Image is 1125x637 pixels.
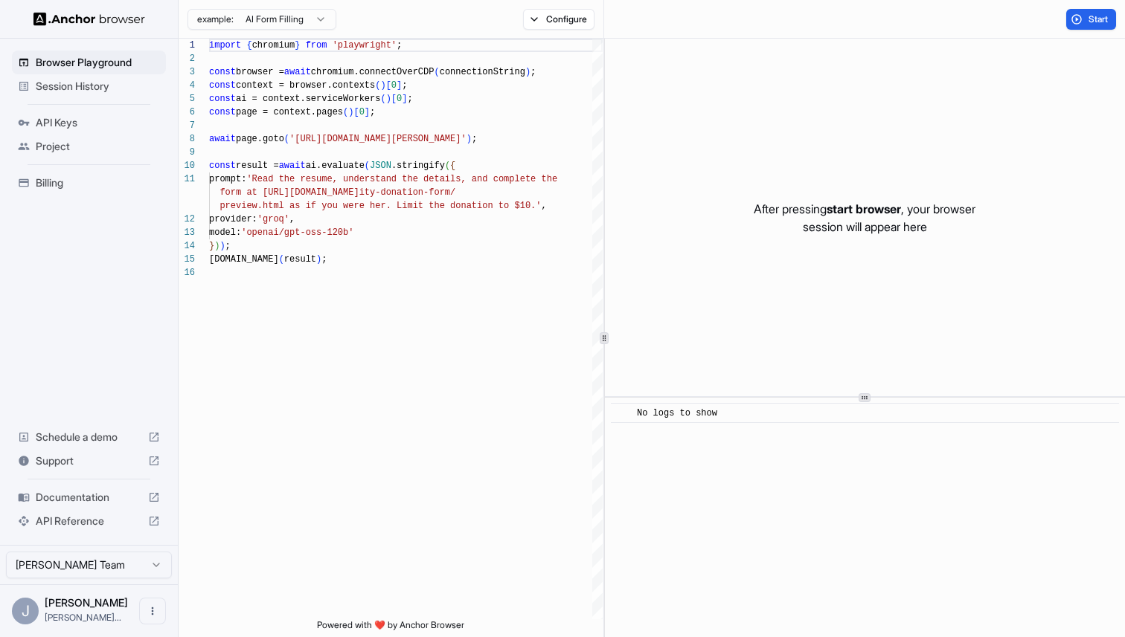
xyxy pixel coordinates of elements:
span: ​ [618,406,626,421]
span: JSON [370,161,391,171]
p: After pressing , your browser session will appear here [754,200,975,236]
span: import [209,40,241,51]
span: const [209,107,236,117]
span: API Reference [36,514,142,528]
button: Start [1066,9,1116,30]
span: ai = context.serviceWorkers [236,94,380,104]
span: const [209,67,236,77]
span: result = [236,161,279,171]
span: ; [472,134,477,144]
span: 0 [359,107,365,117]
div: 5 [179,92,195,106]
span: await [284,67,311,77]
span: ) [219,241,225,251]
span: const [209,94,236,104]
span: await [279,161,306,171]
span: ( [434,67,439,77]
div: 11 [179,172,195,186]
span: ) [316,254,321,265]
span: John Marbach [45,596,128,609]
div: 12 [179,213,195,226]
span: ) [386,94,391,104]
span: ( [279,254,284,265]
span: [DOMAIN_NAME] [209,254,279,265]
span: .stringify [391,161,445,171]
span: ( [365,161,370,171]
span: ; [321,254,327,265]
span: connectionString [440,67,525,77]
div: 9 [179,146,195,159]
span: context = browser.contexts [236,80,375,91]
span: 0 [397,94,402,104]
span: ; [407,94,412,104]
span: 0 [391,80,397,91]
span: john@anchorbrowser.io [45,612,121,623]
span: ) [380,80,385,91]
span: API Keys [36,115,160,130]
span: provider: [209,214,257,224]
span: Schedule a demo [36,430,142,444]
div: Schedule a demo [12,425,166,449]
span: ; [225,241,231,251]
div: Browser Playground [12,51,166,74]
div: 6 [179,106,195,119]
div: API Reference [12,509,166,533]
div: 10 [179,159,195,172]
span: , [541,201,546,211]
span: prompt: [209,174,246,184]
span: const [209,161,236,171]
span: Billing [36,175,160,190]
div: Session History [12,74,166,98]
span: chromium.connectOverCDP [311,67,435,77]
span: No logs to show [637,408,717,418]
span: ( [343,107,348,117]
span: ai.evaluate [306,161,365,171]
span: ; [370,107,375,117]
span: chromium [252,40,295,51]
div: 15 [179,253,195,266]
div: Project [12,135,166,158]
span: from [306,40,327,51]
div: 4 [179,79,195,92]
div: Billing [12,171,166,195]
div: J [12,598,39,624]
span: ( [445,161,450,171]
span: ) [467,134,472,144]
button: Configure [523,9,595,30]
span: { [450,161,455,171]
div: 7 [179,119,195,132]
button: Open menu [139,598,166,624]
div: 16 [179,266,195,279]
span: result [284,254,316,265]
span: Project [36,139,160,154]
span: 'playwright' [333,40,397,51]
span: Start [1089,13,1109,25]
span: page.goto [236,134,284,144]
div: API Keys [12,111,166,135]
span: Support [36,453,142,468]
span: n to $10.' [487,201,541,211]
span: model: [209,227,241,238]
div: 2 [179,52,195,65]
span: start browser [827,201,901,216]
span: } [209,241,214,251]
div: 1 [179,39,195,52]
span: browser = [236,67,284,77]
span: { [246,40,251,51]
div: Documentation [12,485,166,509]
span: example: [197,13,234,25]
span: ) [348,107,353,117]
span: [ [391,94,397,104]
span: Powered with ❤️ by Anchor Browser [317,619,464,637]
span: Browser Playground [36,55,160,70]
span: ( [380,94,385,104]
span: ] [402,94,407,104]
span: await [209,134,236,144]
span: ; [402,80,407,91]
span: ; [397,40,402,51]
div: 14 [179,239,195,253]
div: 13 [179,226,195,239]
span: ( [284,134,289,144]
span: } [295,40,300,51]
div: 3 [179,65,195,79]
